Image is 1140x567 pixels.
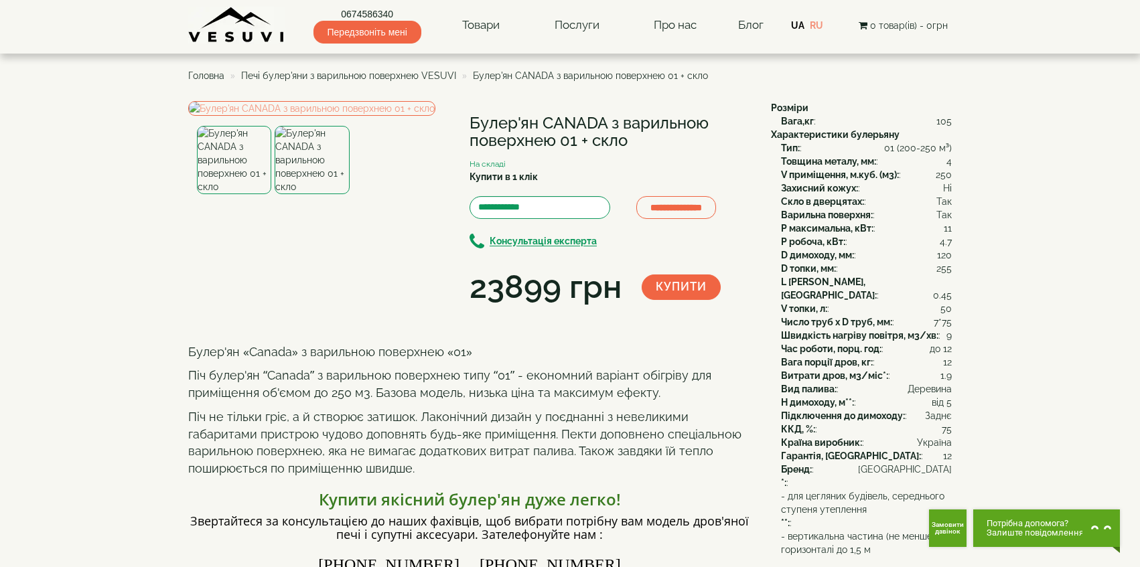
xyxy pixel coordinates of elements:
a: Про нас [640,10,710,41]
button: Get Call button [929,509,967,547]
div: : [781,355,952,369]
div: : [781,248,952,262]
span: 120 [937,248,952,262]
button: 0 товар(ів) - 0грн [855,18,952,33]
b: V приміщення, м.куб. (м3): [781,169,899,180]
span: 12 [943,449,952,463]
a: UA [791,20,804,31]
b: Розміри [771,102,808,113]
b: Вид палива: [781,384,837,394]
span: Ні [943,181,952,195]
b: Вага,кг [781,116,814,127]
span: 50 [940,302,952,315]
div: : [781,302,952,315]
a: 0674586340 [313,7,421,21]
span: 255 [936,262,952,275]
div: : [781,422,952,436]
b: P максимальна, кВт: [781,223,873,234]
span: Булер'ян CANADA з варильною поверхнею 01 + скло [473,70,708,81]
p: Піч булер'ян “Canada” з варильною поверхнею типу “01” - економний варіант обігріву для приміщення... [188,367,751,401]
div: : [781,262,952,275]
b: Характеристики булерьяну [771,129,900,140]
span: Деревина [908,382,952,396]
div: : [781,476,952,489]
span: Україна [917,436,952,449]
b: Скло в дверцятах: [781,196,864,207]
b: D димоходу, мм: [781,250,854,260]
span: - вертикальна частина (не менше), за горизонталі до 1,5 м [781,530,952,556]
div: : [781,168,952,181]
b: Підключення до димоходу: [781,410,905,421]
div: : [781,449,952,463]
button: Chat button [973,509,1120,547]
span: 1.9 [940,369,952,382]
b: Число труб x D труб, мм: [781,317,892,327]
span: 4 [946,155,952,168]
div: : [781,114,952,128]
a: Печі булер'яни з варильною поверхнею VESUVI [241,70,456,81]
h1: Булер'ян CANADA з варильною поверхнею 01 + скло [470,114,751,150]
span: 0 товар(ів) - 0грн [870,20,948,31]
b: L [PERSON_NAME], [GEOGRAPHIC_DATA]: [781,276,877,301]
span: 4.7 [940,235,952,248]
div: : [781,235,952,248]
b: Тип: [781,143,800,153]
span: до 12 [930,342,952,355]
a: Товари [449,10,513,41]
span: 12 [943,355,952,369]
button: Купити [642,274,721,300]
div: : [781,409,952,422]
div: : [781,275,952,302]
a: Блог [738,18,764,31]
span: 01 (200-250 м³) [884,141,952,155]
h4: Звертайтеся за консультацією до наших фахівців, щоб вибрати потрібну вам модель дров'яної печі і ... [188,515,751,542]
small: На складі [470,159,506,169]
div: : [781,436,952,449]
b: Швидкість нагріву повітря, м3/хв: [781,330,938,341]
div: : [781,342,952,355]
div: : [781,315,952,329]
div: : [781,208,952,222]
b: Варильна поверхня: [781,210,873,220]
b: Країна виробник: [781,437,862,448]
span: Потрібна допомога? [987,519,1084,528]
p: Булер'ян «Canada» з варильною поверхнею «01» [188,343,751,361]
div: 23899 грн [470,264,622,310]
span: Залиште повідомлення [987,528,1084,538]
a: Головна [188,70,224,81]
div: : [781,155,952,168]
b: Витрати дров, м3/міс*: [781,370,888,381]
b: P робоча, кВт: [781,236,845,247]
span: 75 [942,422,952,436]
span: 0.45 [933,289,952,302]
span: [GEOGRAPHIC_DATA] [858,463,952,476]
b: ККД, %: [781,424,815,434]
img: Булер'ян CANADA з варильною поверхнею 01 + скло [275,126,349,194]
span: 105 [936,114,952,128]
span: Заднє [925,409,952,422]
p: Піч не тільки гріє, а й створює затишок. Лаконічний дизайн у поєднанні з невеликими габаритами пр... [188,408,751,477]
b: H димоходу, м**: [781,397,854,408]
a: RU [810,20,823,31]
div: : [781,181,952,195]
span: Передзвоніть мені [313,21,421,44]
b: Консультація експерта [490,236,597,247]
b: Час роботи, порц. год: [781,343,881,354]
span: 9 [946,329,952,342]
img: Булер'ян CANADA з варильною поверхнею 01 + скло [188,101,435,116]
b: Товщина металу, мм: [781,156,876,167]
b: V топки, л: [781,303,827,314]
label: Купити в 1 клік [470,170,538,183]
img: Булер'ян CANADA з варильною поверхнею 01 + скло [197,126,271,194]
div: : [781,463,952,476]
div: : [781,369,952,382]
b: Захисний кожух: [781,183,858,193]
div: : [781,222,952,235]
div: : [781,329,952,342]
span: 11 [944,222,952,235]
div: : [781,396,952,409]
span: - для цегляних будівель, середнього ступеня утеплення [781,489,952,516]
